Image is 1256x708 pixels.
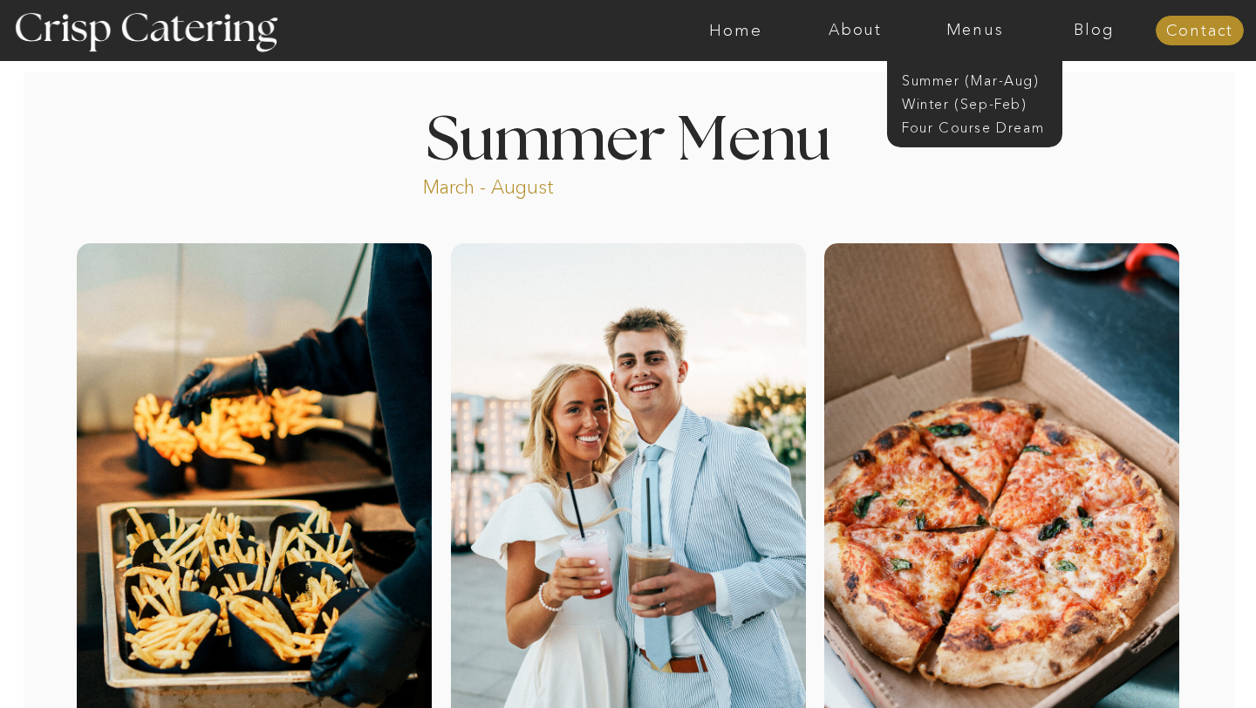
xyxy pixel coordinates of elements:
[902,71,1058,87] a: Summer (Mar-Aug)
[676,22,795,39] a: Home
[386,111,870,162] h1: Summer Menu
[1082,621,1256,708] iframe: podium webchat widget bubble
[959,433,1256,643] iframe: podium webchat widget prompt
[915,22,1034,39] a: Menus
[1156,23,1244,40] a: Contact
[902,94,1045,111] a: Winter (Sep-Feb)
[423,174,663,194] p: March - August
[1034,22,1154,39] a: Blog
[902,118,1058,134] a: Four Course Dream
[795,22,915,39] a: About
